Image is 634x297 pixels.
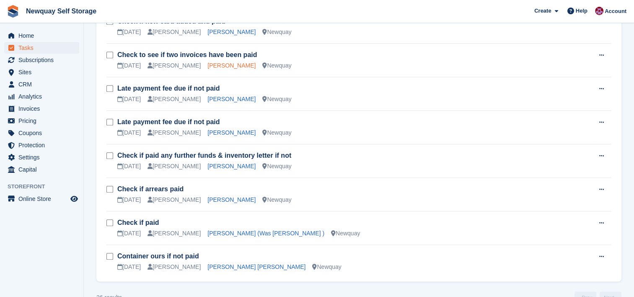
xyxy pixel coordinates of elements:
a: Check to see if two invoices have been paid [117,51,257,58]
a: Newquay Self Storage [23,4,100,18]
a: Container ours if not paid [117,253,199,260]
span: Help [576,7,587,15]
a: [PERSON_NAME] [207,196,256,203]
div: Newquay [262,95,291,104]
div: [PERSON_NAME] [148,28,201,36]
a: [PERSON_NAME] [207,129,256,136]
a: menu [4,91,79,102]
a: menu [4,54,79,66]
div: Newquay [262,162,291,171]
div: Newquay [262,28,291,36]
img: Paul Upson [595,7,603,15]
div: [DATE] [117,28,141,36]
div: [DATE] [117,229,141,238]
span: CRM [18,78,69,90]
span: Account [605,7,626,16]
a: menu [4,66,79,78]
div: Newquay [262,128,291,137]
div: Newquay [312,263,341,271]
span: Invoices [18,103,69,115]
span: Online Store [18,193,69,205]
a: Check if paid any further funds & inventory letter if not [117,152,291,159]
div: [PERSON_NAME] [148,61,201,70]
div: [DATE] [117,195,141,204]
div: Newquay [262,195,291,204]
div: Newquay [262,61,291,70]
div: [PERSON_NAME] [148,128,201,137]
a: Preview store [69,194,79,204]
div: [DATE] [117,263,141,271]
a: Check if paid [117,219,159,226]
a: menu [4,103,79,115]
span: Settings [18,151,69,163]
a: [PERSON_NAME] [207,29,256,35]
span: Storefront [8,182,83,191]
span: Analytics [18,91,69,102]
div: [PERSON_NAME] [148,195,201,204]
img: stora-icon-8386f47178a22dfd0bd8f6a31ec36ba5ce8667c1dd55bd0f319d3a0aa187defe.svg [7,5,19,18]
div: [PERSON_NAME] [148,95,201,104]
div: [DATE] [117,128,141,137]
a: Check if arrears paid [117,185,184,193]
a: Late payment fee due if not paid [117,118,220,125]
span: Home [18,30,69,42]
span: Pricing [18,115,69,127]
a: menu [4,127,79,139]
a: [PERSON_NAME] [207,96,256,102]
a: menu [4,30,79,42]
a: [PERSON_NAME] [207,163,256,169]
span: Create [534,7,551,15]
a: menu [4,164,79,175]
a: [PERSON_NAME] (Was [PERSON_NAME] ) [207,230,324,237]
a: menu [4,151,79,163]
div: [DATE] [117,61,141,70]
span: Tasks [18,42,69,54]
div: [PERSON_NAME] [148,263,201,271]
div: Newquay [331,229,360,238]
a: [PERSON_NAME] [PERSON_NAME] [207,263,305,270]
a: menu [4,78,79,90]
div: [DATE] [117,162,141,171]
a: menu [4,193,79,205]
a: [PERSON_NAME] [207,62,256,69]
a: Late payment fee due if not paid [117,85,220,92]
span: Sites [18,66,69,78]
a: menu [4,139,79,151]
span: Subscriptions [18,54,69,66]
div: [DATE] [117,95,141,104]
div: [PERSON_NAME] [148,162,201,171]
span: Coupons [18,127,69,139]
a: menu [4,42,79,54]
a: menu [4,115,79,127]
span: Capital [18,164,69,175]
div: [PERSON_NAME] [148,229,201,238]
a: Check if new card added and paid [117,18,225,25]
span: Protection [18,139,69,151]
